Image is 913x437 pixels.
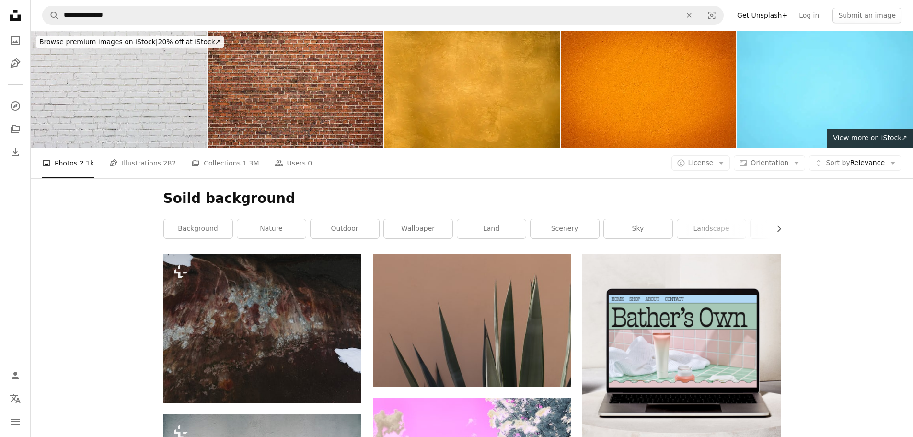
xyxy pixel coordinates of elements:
[163,254,361,402] img: a very large rock with some snow on top of it
[31,31,230,54] a: Browse premium images on iStock|20% off at iStock↗
[832,8,901,23] button: Submit an image
[826,159,850,166] span: Sort by
[671,155,730,171] button: License
[311,219,379,238] a: outdoor
[6,366,25,385] a: Log in / Sign up
[109,148,176,178] a: Illustrations 282
[42,6,724,25] form: Find visuals sitewide
[308,158,312,168] span: 0
[31,31,207,148] img: White brick wall
[531,219,599,238] a: scenery
[826,158,885,168] span: Relevance
[6,54,25,73] a: Illustrations
[809,155,901,171] button: Sort byRelevance
[457,219,526,238] a: land
[6,119,25,139] a: Collections
[373,254,571,386] img: a large green plant sitting next to a pink wall
[734,155,805,171] button: Orientation
[833,134,907,142] span: View more on iStock ↗
[793,8,825,23] a: Log in
[373,316,571,325] a: a large green plant sitting next to a pink wall
[731,8,793,23] a: Get Unsplash+
[679,6,700,24] button: Clear
[6,96,25,116] a: Explore
[604,219,672,238] a: sky
[827,129,913,148] a: View more on iStock↗
[6,389,25,408] button: Language
[384,219,452,238] a: wallpaper
[751,219,819,238] a: texture
[164,219,232,238] a: background
[163,158,176,168] span: 282
[243,158,259,168] span: 1.3M
[39,38,221,46] span: 20% off at iStock ↗
[737,31,913,148] img: Blue Background
[163,190,781,207] h1: Soild background
[688,159,714,166] span: License
[561,31,737,148] img: Light orange color wall texture
[191,148,259,178] a: Collections 1.3M
[6,142,25,162] a: Download History
[208,31,383,148] img: Brick wall
[43,6,59,24] button: Search Unsplash
[6,31,25,50] a: Photos
[163,324,361,332] a: a very large rock with some snow on top of it
[700,6,723,24] button: Visual search
[751,159,788,166] span: Orientation
[384,31,560,148] img: Shining gold texture
[770,219,781,238] button: scroll list to the right
[6,412,25,431] button: Menu
[677,219,746,238] a: landscape
[237,219,306,238] a: nature
[275,148,312,178] a: Users 0
[39,38,158,46] span: Browse premium images on iStock |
